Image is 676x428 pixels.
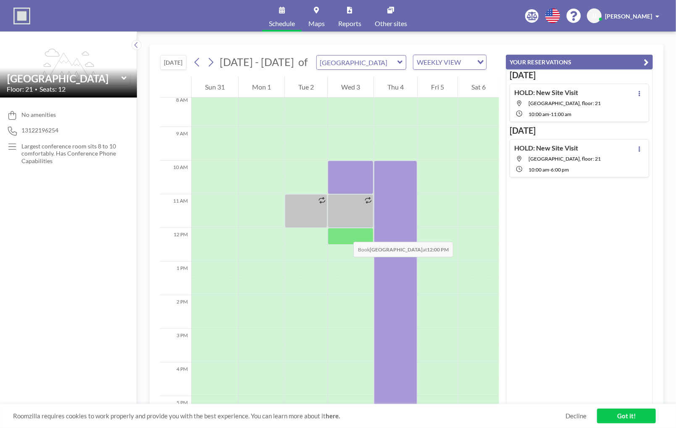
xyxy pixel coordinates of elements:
[239,77,284,98] div: Mon 1
[192,77,238,98] div: Sun 31
[605,13,652,20] span: [PERSON_NAME]
[514,88,578,97] h4: HOLD: New Site Visit
[160,362,191,396] div: 4 PM
[160,295,191,329] div: 2 PM
[220,55,294,68] span: [DATE] - [DATE]
[374,77,417,98] div: Thu 4
[529,156,601,162] span: Little Village, floor: 21
[35,87,37,92] span: •
[427,246,449,253] b: 12:00 PM
[549,111,551,117] span: -
[7,72,121,85] input: Little Village
[413,55,486,69] div: Search for option
[510,70,649,80] h3: [DATE]
[458,77,499,98] div: Sat 6
[160,329,191,362] div: 3 PM
[39,85,66,93] span: Seats: 12
[269,20,295,27] span: Schedule
[160,194,191,228] div: 11 AM
[463,57,472,68] input: Search for option
[529,166,549,173] span: 10:00 AM
[326,412,340,420] a: here.
[551,111,571,117] span: 11:00 AM
[506,55,653,69] button: YOUR RESERVATIONS
[13,8,30,24] img: organization-logo
[160,161,191,194] div: 10 AM
[415,57,463,68] span: WEEKLY VIEW
[21,111,56,119] span: No amenities
[566,412,587,420] a: Decline
[328,77,374,98] div: Wed 3
[529,111,549,117] span: 10:00 AM
[549,166,551,173] span: -
[514,144,578,152] h4: HOLD: New Site Visit
[529,100,601,106] span: Little Village, floor: 21
[160,127,191,161] div: 9 AM
[597,409,656,423] a: Got it!
[353,242,453,257] span: Book at
[338,20,361,27] span: Reports
[13,412,566,420] span: Roomzilla requires cookies to work properly and provide you with the best experience. You can lea...
[298,55,308,69] span: of
[160,228,191,262] div: 12 PM
[510,125,649,136] h3: [DATE]
[551,166,569,173] span: 6:00 PM
[370,246,423,253] b: [GEOGRAPHIC_DATA]
[160,262,191,295] div: 1 PM
[418,77,458,98] div: Fri 5
[21,143,120,165] div: Largest conference room sits 8 to 10 comfortably. Has Conference Phone Capabilities
[21,127,58,134] span: 13122196254
[375,20,407,27] span: Other sites
[160,55,187,70] button: [DATE]
[7,85,33,93] span: Floor: 21
[317,55,397,69] input: Little Village
[160,93,191,127] div: 8 AM
[285,77,327,98] div: Tue 2
[308,20,325,27] span: Maps
[592,12,597,20] span: JJ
